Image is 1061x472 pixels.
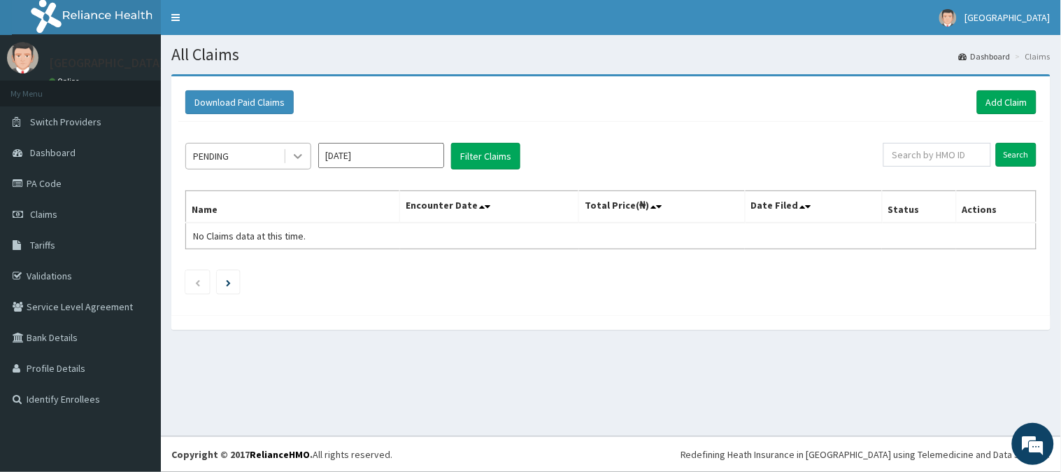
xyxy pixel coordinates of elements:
p: [GEOGRAPHIC_DATA] [49,57,164,69]
a: RelianceHMO [250,448,310,461]
footer: All rights reserved. [161,436,1061,472]
a: Add Claim [977,90,1037,114]
input: Search [996,143,1037,167]
span: We're online! [81,145,193,286]
span: Switch Providers [30,116,101,128]
span: Dashboard [30,146,76,159]
th: Name [186,191,400,223]
div: Minimize live chat window [229,7,263,41]
textarea: Type your message and hit 'Enter' [7,319,266,368]
input: Search by HMO ID [883,143,991,167]
span: Claims [30,208,57,221]
div: PENDING [193,149,229,163]
th: Encounter Date [400,191,579,223]
button: Download Paid Claims [185,90,294,114]
a: Previous page [194,276,201,289]
li: Claims [1012,50,1051,62]
img: d_794563401_company_1708531726252_794563401 [26,70,57,105]
img: User Image [7,42,38,74]
span: No Claims data at this time. [193,230,306,242]
button: Filter Claims [451,143,520,169]
div: Redefining Heath Insurance in [GEOGRAPHIC_DATA] using Telemedicine and Data Science! [681,447,1051,461]
span: Tariffs [30,239,55,251]
th: Status [882,191,956,223]
a: Next page [226,276,231,289]
th: Date Filed [745,191,882,223]
a: Online [49,76,83,86]
span: [GEOGRAPHIC_DATA] [965,11,1051,24]
strong: Copyright © 2017 . [171,448,313,461]
h1: All Claims [171,46,1051,64]
a: Dashboard [959,50,1011,62]
th: Actions [956,191,1036,223]
img: User Image [939,9,957,27]
input: Select Month and Year [318,143,444,168]
th: Total Price(₦) [579,191,745,223]
div: Chat with us now [73,78,235,97]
